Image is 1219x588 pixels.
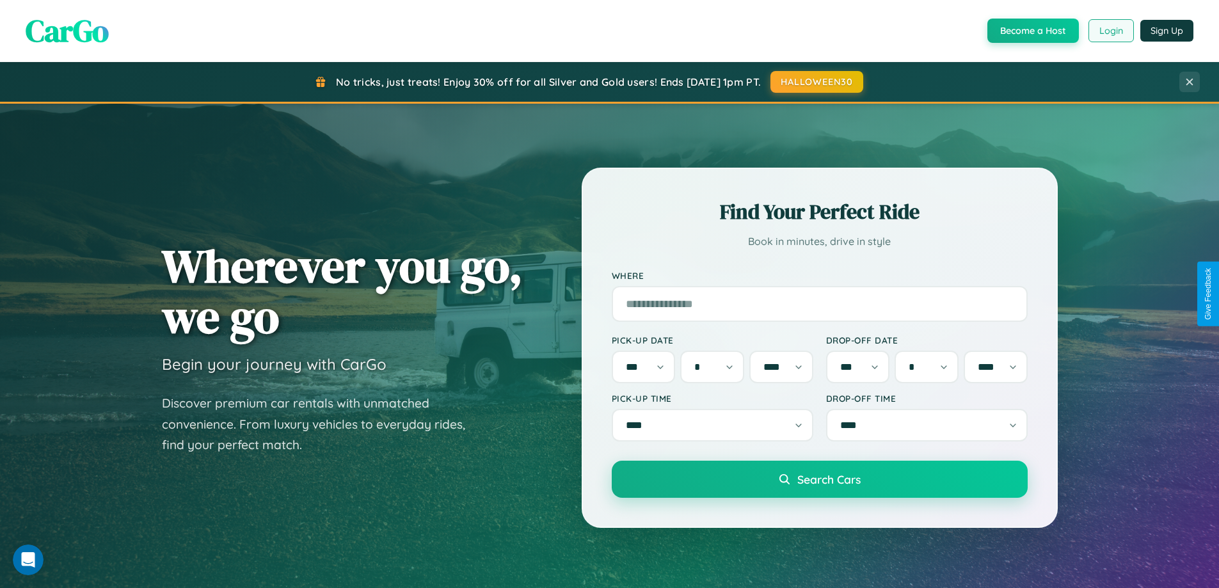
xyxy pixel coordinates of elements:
[162,241,523,342] h1: Wherever you go, we go
[612,198,1028,226] h2: Find Your Perfect Ride
[770,71,863,93] button: HALLOWEEN30
[826,393,1028,404] label: Drop-off Time
[13,544,44,575] iframe: Intercom live chat
[612,461,1028,498] button: Search Cars
[26,10,109,52] span: CarGo
[612,335,813,346] label: Pick-up Date
[1204,268,1213,320] div: Give Feedback
[612,270,1028,281] label: Where
[612,232,1028,251] p: Book in minutes, drive in style
[612,393,813,404] label: Pick-up Time
[797,472,861,486] span: Search Cars
[987,19,1079,43] button: Become a Host
[1140,20,1193,42] button: Sign Up
[162,393,482,456] p: Discover premium car rentals with unmatched convenience. From luxury vehicles to everyday rides, ...
[826,335,1028,346] label: Drop-off Date
[336,75,761,88] span: No tricks, just treats! Enjoy 30% off for all Silver and Gold users! Ends [DATE] 1pm PT.
[162,354,386,374] h3: Begin your journey with CarGo
[1088,19,1134,42] button: Login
